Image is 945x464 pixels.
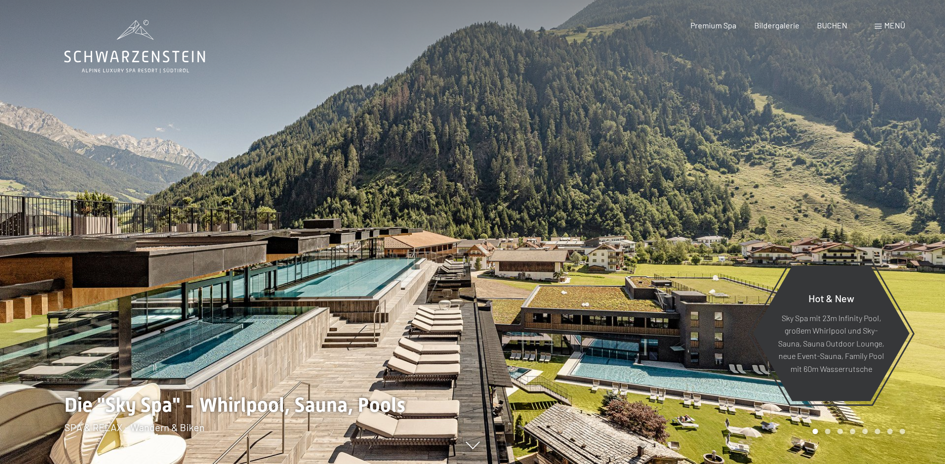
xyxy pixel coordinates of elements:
a: Bildergalerie [754,20,800,30]
div: Carousel Pagination [809,429,905,434]
div: Carousel Page 3 [837,429,843,434]
div: Carousel Page 1 (Current Slide) [812,429,818,434]
div: Carousel Page 2 [825,429,830,434]
a: Hot & New Sky Spa mit 23m Infinity Pool, großem Whirlpool und Sky-Sauna, Sauna Outdoor Lounge, ne... [752,265,910,402]
a: BUCHEN [817,20,847,30]
div: Carousel Page 8 [900,429,905,434]
div: Carousel Page 5 [862,429,868,434]
a: Premium Spa [690,20,736,30]
div: Carousel Page 6 [875,429,880,434]
span: Hot & New [809,292,854,304]
span: Menü [884,20,905,30]
div: Carousel Page 4 [850,429,855,434]
div: Carousel Page 7 [887,429,893,434]
p: Sky Spa mit 23m Infinity Pool, großem Whirlpool und Sky-Sauna, Sauna Outdoor Lounge, neue Event-S... [777,311,885,375]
